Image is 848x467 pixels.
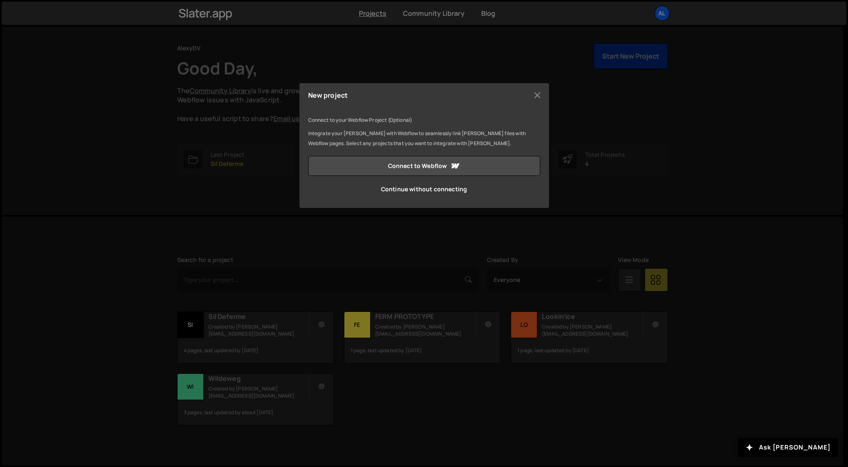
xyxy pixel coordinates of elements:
button: Ask [PERSON_NAME] [738,438,838,457]
p: Integrate your [PERSON_NAME] with Webflow to seamlessly link [PERSON_NAME] files with Webflow pag... [308,128,540,148]
a: Connect to Webflow [308,156,540,176]
h5: New project [308,92,348,99]
p: Connect to your Webflow Project (Optional) [308,115,540,125]
a: Continue without connecting [308,179,540,199]
button: Close [531,89,544,101]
